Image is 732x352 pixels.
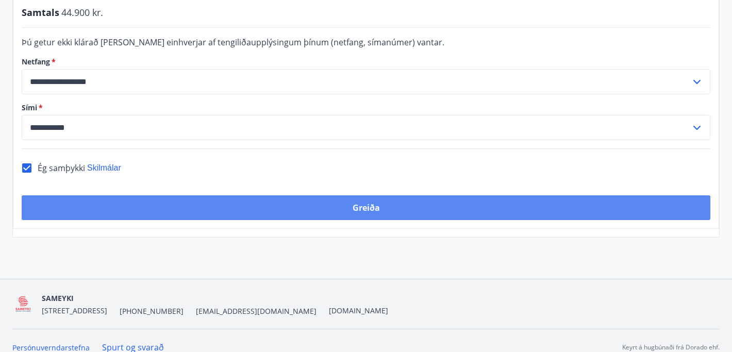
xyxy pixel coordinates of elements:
span: 44.900 kr. [61,6,103,19]
p: Keyrt á hugbúnaði frá Dorado ehf. [622,343,720,352]
span: Skilmálar [87,163,121,172]
span: [EMAIL_ADDRESS][DOMAIN_NAME] [196,306,317,316]
img: 5QO2FORUuMeaEQbdwbcTl28EtwdGrpJ2a0ZOehIg.png [12,293,34,315]
label: Sími [22,103,710,113]
span: [STREET_ADDRESS] [42,306,107,315]
span: Ég samþykki [38,162,85,174]
span: Þú getur ekki klárað [PERSON_NAME] einhverjar af tengiliðaupplýsingum þínum (netfang, símanúmer) ... [22,37,444,48]
button: Greiða [22,195,710,220]
button: Skilmálar [87,162,121,174]
span: SAMEYKI [42,293,74,303]
a: [DOMAIN_NAME] [329,306,388,315]
span: Samtals [22,6,59,19]
span: [PHONE_NUMBER] [120,306,184,316]
label: Netfang [22,57,710,67]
